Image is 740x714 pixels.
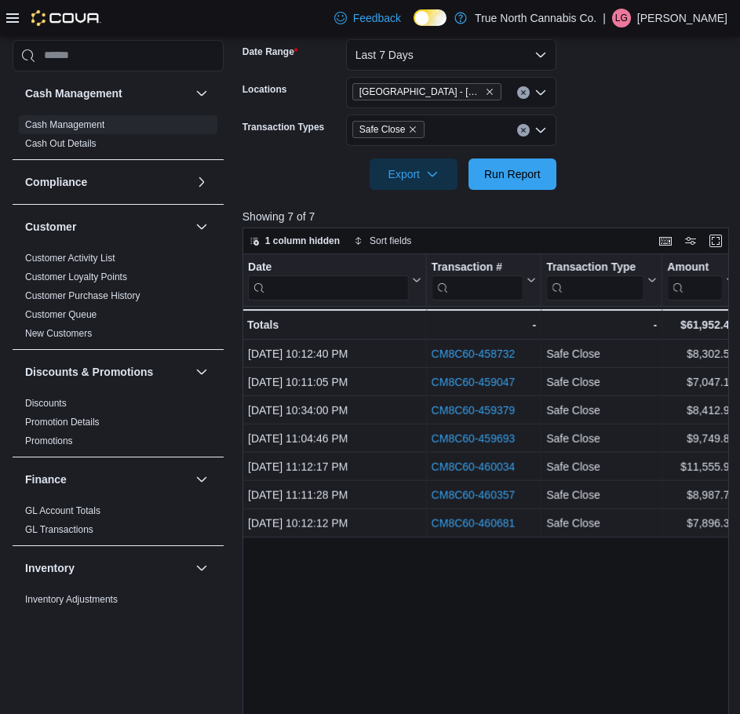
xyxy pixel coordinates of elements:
[468,158,556,190] button: Run Report
[414,9,447,26] input: Dark Mode
[248,260,409,275] div: Date
[13,115,224,158] div: Cash Management
[546,457,657,476] div: Safe Close
[431,260,523,275] div: Transaction #
[546,260,644,275] div: Transaction Type
[546,315,657,334] div: -
[25,523,93,534] a: GL Transactions
[13,501,224,545] div: Finance
[248,457,421,476] div: [DATE] 11:12:17 PM
[248,373,421,392] div: [DATE] 10:11:05 PM
[346,39,556,71] button: Last 7 Days
[25,504,100,516] span: GL Account Totals
[25,118,104,129] a: Cash Management
[431,260,536,300] button: Transaction #
[667,315,735,334] div: $61,952.49
[192,558,211,577] button: Inventory
[546,401,657,420] div: Safe Close
[612,9,631,27] div: Lisa Giganti
[667,373,735,392] div: $7,047.17
[352,83,501,100] span: Port Colborne - 349 King st
[25,308,97,320] span: Customer Queue
[414,26,414,27] span: Dark Mode
[517,124,530,137] button: Clear input
[667,260,723,300] div: Amount
[242,83,287,96] label: Locations
[546,344,657,363] div: Safe Close
[25,593,118,604] a: Inventory Adjustments
[25,173,189,189] button: Compliance
[25,326,92,339] span: New Customers
[370,158,457,190] button: Export
[265,235,340,247] span: 1 column hidden
[25,308,97,319] a: Customer Queue
[475,9,596,27] p: True North Cannabis Co.
[192,217,211,235] button: Customer
[25,327,92,338] a: New Customers
[484,166,541,182] span: Run Report
[25,523,93,535] span: GL Transactions
[25,397,67,408] a: Discounts
[248,344,421,363] div: [DATE] 10:12:40 PM
[431,315,536,334] div: -
[248,429,421,448] div: [DATE] 11:04:46 PM
[328,2,407,34] a: Feedback
[192,362,211,381] button: Discounts & Promotions
[25,471,67,486] h3: Finance
[431,260,523,300] div: Transaction # URL
[248,260,409,300] div: Date
[431,517,515,530] a: CM8C60-460681
[25,505,100,515] a: GL Account Totals
[25,559,75,575] h3: Inventory
[485,87,494,97] button: Remove Port Colborne - 349 King st from selection in this group
[667,260,723,275] div: Amount
[546,373,657,392] div: Safe Close
[637,9,727,27] p: [PERSON_NAME]
[248,514,421,533] div: [DATE] 10:12:12 PM
[25,118,104,130] span: Cash Management
[25,592,118,605] span: Inventory Adjustments
[431,348,515,360] a: CM8C60-458732
[603,9,606,27] p: |
[681,231,700,250] button: Display options
[25,271,127,282] a: Customer Loyalty Points
[25,363,189,379] button: Discounts & Promotions
[379,158,448,190] span: Export
[242,121,324,133] label: Transaction Types
[25,363,153,379] h3: Discounts & Promotions
[348,231,417,250] button: Sort fields
[25,434,73,446] span: Promotions
[25,416,100,427] a: Promotion Details
[25,137,97,149] span: Cash Out Details
[431,461,515,473] a: CM8C60-460034
[247,315,421,334] div: Totals
[667,344,735,363] div: $8,302.56
[656,231,675,250] button: Keyboard shortcuts
[431,376,515,388] a: CM8C60-459047
[431,489,515,501] a: CM8C60-460357
[25,85,122,100] h3: Cash Management
[25,396,67,409] span: Discounts
[25,415,100,428] span: Promotion Details
[353,10,401,26] span: Feedback
[546,260,657,300] button: Transaction Type
[546,514,657,533] div: Safe Close
[25,137,97,148] a: Cash Out Details
[25,173,87,189] h3: Compliance
[667,429,735,448] div: $9,749.81
[359,122,406,137] span: Safe Close
[243,231,346,250] button: 1 column hidden
[248,260,421,300] button: Date
[615,9,628,27] span: LG
[517,86,530,99] button: Clear input
[25,435,73,446] a: Promotions
[25,218,189,234] button: Customer
[370,235,411,247] span: Sort fields
[192,83,211,102] button: Cash Management
[25,559,189,575] button: Inventory
[25,289,140,301] span: Customer Purchase History
[359,84,482,100] span: [GEOGRAPHIC_DATA] - [STREET_ADDRESS]
[248,401,421,420] div: [DATE] 10:34:00 PM
[25,270,127,282] span: Customer Loyalty Points
[25,251,115,264] span: Customer Activity List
